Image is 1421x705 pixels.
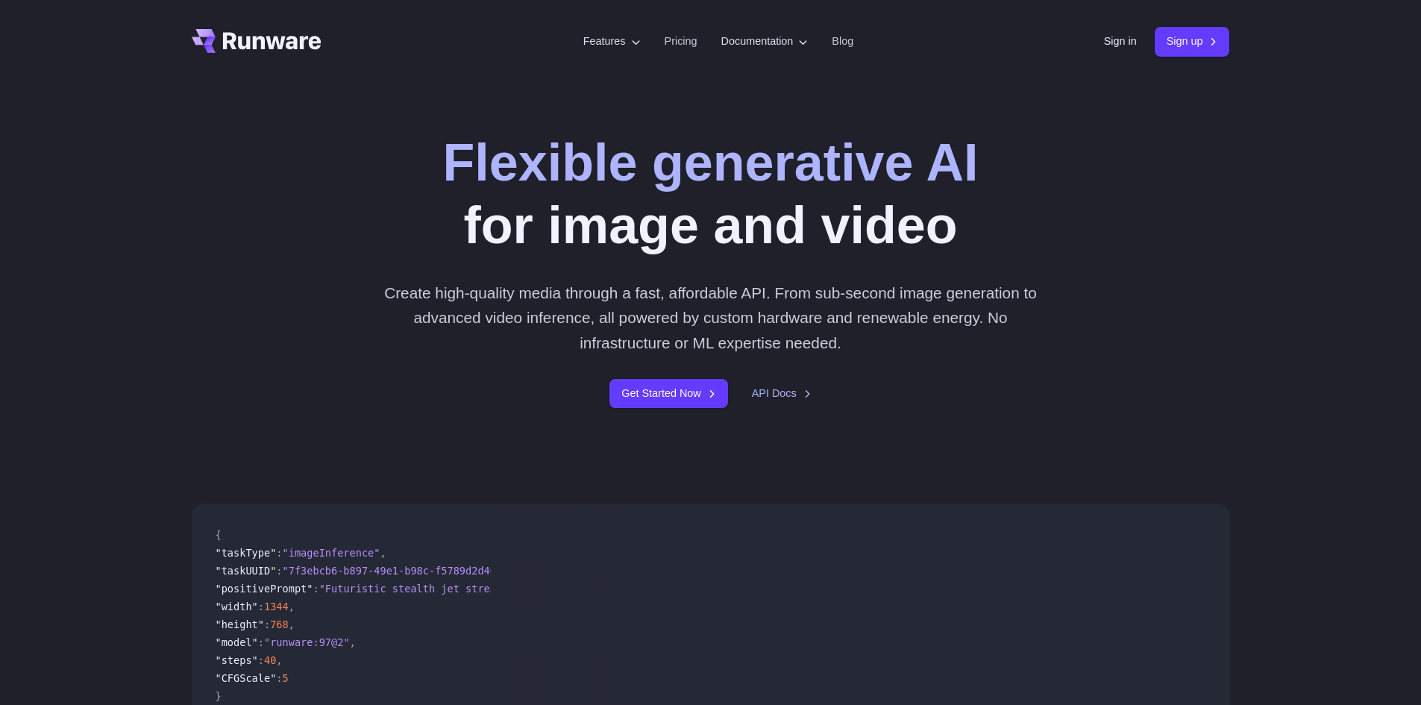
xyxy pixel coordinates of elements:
[258,601,264,612] span: :
[289,618,295,630] span: ,
[264,618,270,630] span: :
[192,29,321,53] a: Go to /
[1155,27,1230,56] a: Sign up
[283,672,289,684] span: 5
[1104,33,1137,50] a: Sign in
[442,131,978,257] h1: for image and video
[216,618,264,630] span: "height"
[276,654,282,666] span: ,
[721,33,809,50] label: Documentation
[350,636,356,648] span: ,
[380,547,386,559] span: ,
[442,134,978,192] strong: Flexible generative AI
[216,547,277,559] span: "taskType"
[378,281,1043,355] p: Create high-quality media through a fast, affordable API. From sub-second image generation to adv...
[258,636,264,648] span: :
[283,565,515,577] span: "7f3ebcb6-b897-49e1-b98c-f5789d2d40d7"
[583,33,641,50] label: Features
[276,565,282,577] span: :
[216,654,258,666] span: "steps"
[216,529,222,541] span: {
[289,601,295,612] span: ,
[270,618,289,630] span: 768
[216,672,277,684] span: "CFGScale"
[264,654,276,666] span: 40
[216,565,277,577] span: "taskUUID"
[609,379,727,408] a: Get Started Now
[276,547,282,559] span: :
[216,601,258,612] span: "width"
[832,33,853,50] a: Blog
[665,33,697,50] a: Pricing
[264,636,350,648] span: "runware:97@2"
[313,583,319,595] span: :
[319,583,875,595] span: "Futuristic stealth jet streaking through a neon-lit cityscape with glowing purple exhaust"
[216,636,258,648] span: "model"
[276,672,282,684] span: :
[216,583,313,595] span: "positivePrompt"
[264,601,289,612] span: 1344
[216,690,222,702] span: }
[752,385,812,402] a: API Docs
[283,547,380,559] span: "imageInference"
[258,654,264,666] span: :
